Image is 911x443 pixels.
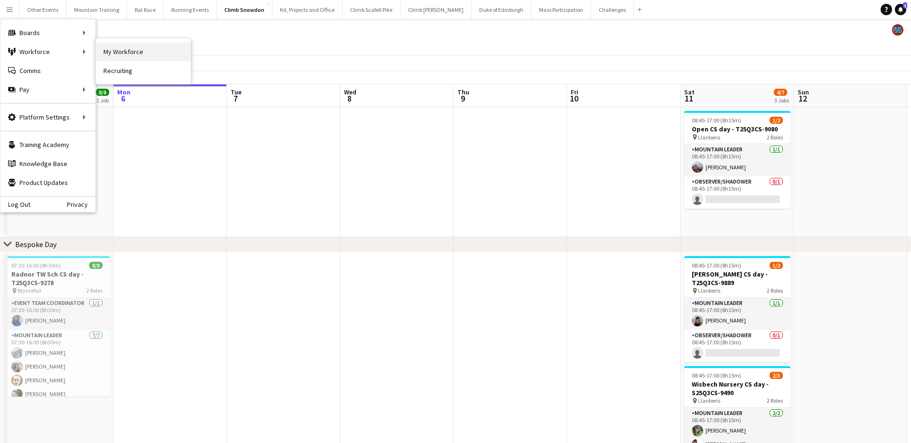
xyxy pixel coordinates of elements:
[0,42,95,61] div: Workforce
[895,4,906,15] a: 1
[457,88,469,96] span: Thu
[0,201,30,208] a: Log Out
[164,0,217,19] button: Running Events
[684,256,790,362] app-job-card: 08:45-17:00 (8h15m)1/2[PERSON_NAME] CS day - T25Q3CS-9889 Llanberis2 RolesMountain Leader1/108:45...
[770,372,783,379] span: 2/3
[692,372,741,379] span: 08:45-17:00 (8h15m)
[0,80,95,99] div: Pay
[96,42,191,61] a: My Workforce
[272,0,343,19] button: Kit, Projects and Office
[796,93,809,104] span: 12
[684,298,790,330] app-card-role: Mountain Leader1/108:45-17:00 (8h15m)[PERSON_NAME]
[4,256,110,397] app-job-card: 07:30-16:00 (8h30m)8/8Radnor TW Sch CS day - T25Q3CS-9278 Brynrefail2 RolesEvent Team Coordinator...
[770,117,783,124] span: 1/2
[684,111,790,209] app-job-card: 08:45-17:00 (8h15m)1/2Open CS day - T25Q3CS-9080 Llanberis2 RolesMountain Leader1/108:45-17:00 (8...
[692,262,741,269] span: 08:45-17:00 (8h15m)
[96,89,109,96] span: 8/8
[531,0,591,19] button: Mass Participation
[698,397,720,404] span: Llanberis
[11,262,61,269] span: 07:30-16:00 (8h30m)
[96,61,191,80] a: Recruiting
[66,0,127,19] button: Mountain Training
[591,0,634,19] button: Challenges
[127,0,164,19] button: Rat Race
[684,144,790,176] app-card-role: Mountain Leader1/108:45-17:00 (8h15m)[PERSON_NAME]
[67,201,95,208] a: Privacy
[684,88,695,96] span: Sat
[684,270,790,287] h3: [PERSON_NAME] CS day - T25Q3CS-9889
[19,0,66,19] button: Other Events
[96,97,109,104] div: 1 Job
[774,97,789,104] div: 3 Jobs
[4,270,110,287] h3: Radnor TW Sch CS day - T25Q3CS-9278
[698,287,720,294] span: Llanberis
[892,24,903,36] app-user-avatar: Staff RAW Adventures
[89,262,102,269] span: 8/8
[684,330,790,362] app-card-role: Observer/Shadower0/108:45-17:00 (8h15m)
[698,134,720,141] span: Llanberis
[0,154,95,173] a: Knowledge Base
[456,93,469,104] span: 9
[767,134,783,141] span: 2 Roles
[0,108,95,127] div: Platform Settings
[15,240,56,249] div: Bespoke Day
[0,135,95,154] a: Training Academy
[400,0,472,19] button: Climb [PERSON_NAME]
[798,88,809,96] span: Sun
[86,287,102,294] span: 2 Roles
[774,89,787,96] span: 4/7
[217,0,272,19] button: Climb Snowdon
[231,88,242,96] span: Tue
[569,93,578,104] span: 10
[344,88,356,96] span: Wed
[767,287,783,294] span: 2 Roles
[472,0,531,19] button: Duke of Edinburgh
[683,93,695,104] span: 11
[571,88,578,96] span: Fri
[0,61,95,80] a: Comms
[684,380,790,397] h3: Wisbech Nursery CS day - S25Q3CS-9490
[4,298,110,330] app-card-role: Event Team Coordinator1/107:30-16:00 (8h30m)[PERSON_NAME]
[684,176,790,209] app-card-role: Observer/Shadower0/108:45-17:00 (8h15m)
[229,93,242,104] span: 7
[692,117,741,124] span: 08:45-17:00 (8h15m)
[343,93,356,104] span: 8
[684,125,790,133] h3: Open CS day - T25Q3CS-9080
[343,0,400,19] button: Climb Scafell Pike
[18,287,41,294] span: Brynrefail
[770,262,783,269] span: 1/2
[0,23,95,42] div: Boards
[0,173,95,192] a: Product Updates
[117,88,130,96] span: Mon
[767,397,783,404] span: 2 Roles
[116,93,130,104] span: 6
[903,2,907,9] span: 1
